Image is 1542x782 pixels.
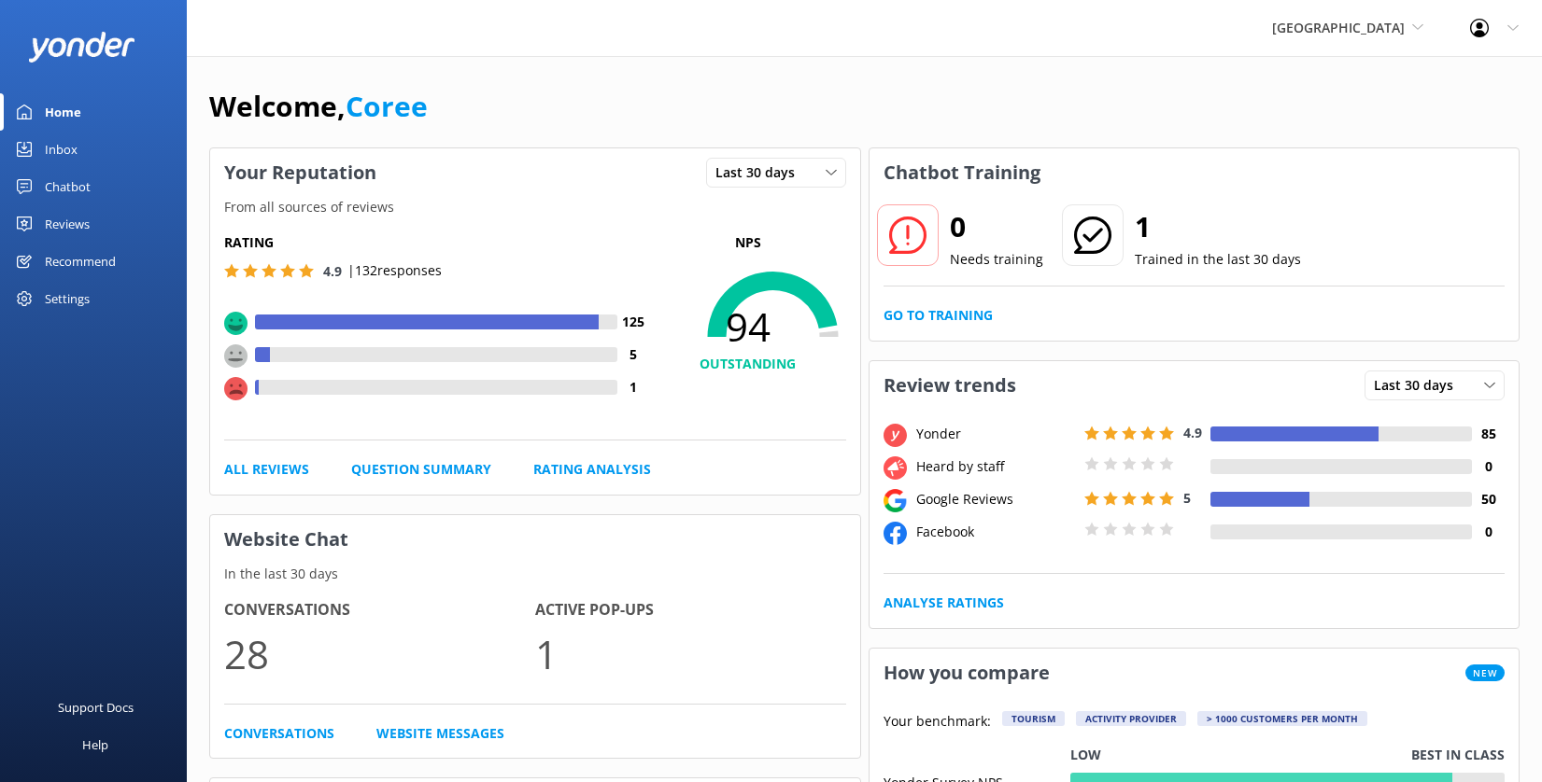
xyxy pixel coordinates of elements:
a: Conversations [224,723,334,744]
p: From all sources of reviews [210,197,860,217]
h4: OUTSTANDING [650,354,846,374]
a: Analyse Ratings [884,593,1004,613]
div: Activity Provider [1076,711,1186,726]
a: Rating Analysis [533,459,651,480]
p: NPS [650,232,846,253]
div: Support Docs [58,689,134,726]
p: Low [1070,745,1101,765]
span: New [1465,664,1505,681]
span: Last 30 days [1374,375,1464,396]
div: Tourism [1002,711,1065,726]
h3: Your Reputation [210,148,390,197]
h3: Website Chat [210,515,860,564]
p: Trained in the last 30 days [1135,249,1301,270]
p: 28 [224,622,535,685]
h2: 0 [950,204,1043,249]
a: Coree [346,87,428,125]
h4: 0 [1472,456,1505,477]
a: Go to Training [884,305,993,326]
h4: Active Pop-ups [535,598,846,622]
div: > 1000 customers per month [1197,711,1367,726]
h5: Rating [224,232,650,253]
span: 94 [650,303,846,350]
span: 4.9 [1183,424,1202,441]
div: Help [82,726,108,763]
div: Reviews [45,205,90,243]
a: Website Messages [376,723,504,744]
h4: 5 [617,344,650,365]
img: yonder-white-logo.png [28,32,135,63]
a: Question Summary [351,459,491,480]
a: All Reviews [224,459,309,480]
div: Settings [45,280,90,317]
div: Google Reviews [912,489,1080,510]
span: 4.9 [323,262,342,280]
h3: Review trends [870,361,1030,410]
span: Last 30 days [715,162,806,183]
h4: 125 [617,312,650,332]
div: Inbox [45,131,78,168]
p: Best in class [1411,745,1505,765]
h4: 85 [1472,424,1505,444]
h4: Conversations [224,598,535,622]
h3: How you compare [870,649,1064,697]
p: Your benchmark: [884,711,991,733]
span: 5 [1183,489,1191,507]
p: 1 [535,622,846,685]
p: | 132 responses [347,260,442,281]
h2: 1 [1135,204,1301,249]
div: Heard by staff [912,456,1080,477]
span: [GEOGRAPHIC_DATA] [1272,19,1405,36]
h1: Welcome, [209,84,428,129]
div: Yonder [912,424,1080,444]
h4: 1 [617,377,650,398]
h3: Chatbot Training [870,148,1054,197]
h4: 50 [1472,489,1505,510]
p: Needs training [950,249,1043,270]
p: In the last 30 days [210,564,860,584]
div: Chatbot [45,168,91,205]
div: Facebook [912,522,1080,542]
div: Home [45,93,81,131]
div: Recommend [45,243,116,280]
h4: 0 [1472,522,1505,542]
